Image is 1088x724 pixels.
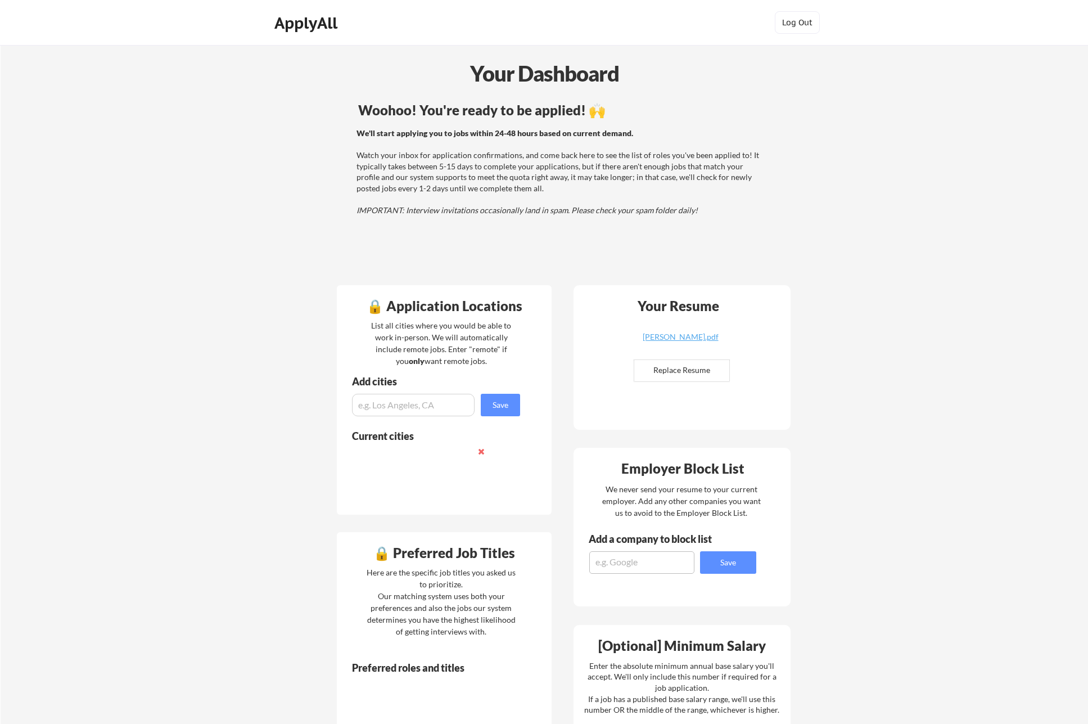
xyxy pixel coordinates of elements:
[577,639,787,653] div: [Optional] Minimum Salary
[356,205,698,215] em: IMPORTANT: Interview invitations occasionally land in spam. Please check your spam folder daily!
[601,483,761,519] div: We never send your resume to your current employer. Add any other companies you want us to avoid ...
[700,551,756,574] button: Save
[364,566,518,637] div: Here are the specific job titles you asked us to prioritize. Our matching system uses both your p...
[358,104,764,117] div: Woohoo! You're ready to be applied! 🙌
[613,333,747,341] div: [PERSON_NAME].pdf
[775,11,820,34] button: Log Out
[578,462,787,475] div: Employer Block List
[364,320,518,367] div: List all cities where you would be able to work in-person. We will automatically include remote j...
[613,333,747,350] a: [PERSON_NAME].pdf
[352,431,508,441] div: Current cities
[481,394,520,416] button: Save
[274,14,341,33] div: ApplyAll
[622,299,734,313] div: Your Resume
[352,394,475,416] input: e.g. Los Angeles, CA
[1,57,1088,89] div: Your Dashboard
[589,534,729,544] div: Add a company to block list
[356,128,633,138] strong: We'll start applying you to jobs within 24-48 hours based on current demand.
[340,546,549,560] div: 🔒 Preferred Job Titles
[340,299,549,313] div: 🔒 Application Locations
[409,356,425,366] strong: only
[352,376,523,386] div: Add cities
[356,128,762,216] div: Watch your inbox for application confirmations, and come back here to see the list of roles you'v...
[352,663,505,673] div: Preferred roles and titles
